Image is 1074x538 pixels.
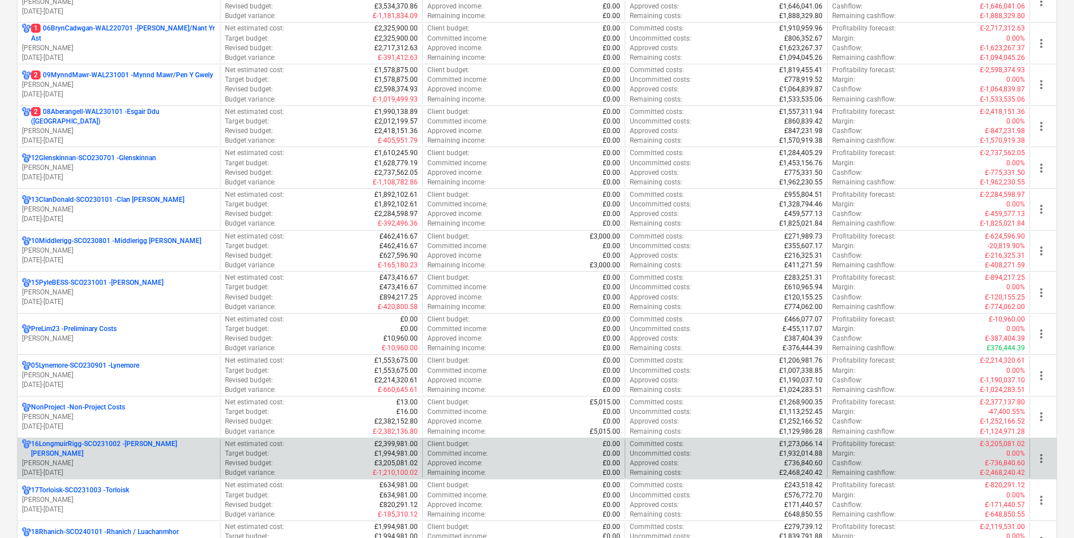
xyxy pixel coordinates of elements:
p: £1,533,535.06 [779,95,823,104]
p: [DATE] - [DATE] [22,90,215,99]
p: £0.00 [603,75,620,85]
p: £-1,533,535.06 [980,95,1025,104]
p: Revised budget : [225,85,273,94]
p: 16LongmuirRigg-SCO231002 - [PERSON_NAME] [PERSON_NAME] [31,439,215,458]
div: 17Torloisk-SCO231003 -Torloisk[PERSON_NAME][DATE]-[DATE] [22,486,215,514]
p: Profitability forecast : [832,24,896,33]
p: Cashflow : [832,126,863,136]
div: 13ClanDonald-SCO230101 -Clan [PERSON_NAME][PERSON_NAME][DATE]-[DATE] [22,195,215,224]
p: [PERSON_NAME] [22,205,215,214]
p: £-165,180.23 [378,261,418,270]
p: 13ClanDonald-SCO230101 - Clan [PERSON_NAME] [31,195,184,205]
p: £283,251.31 [784,273,823,283]
p: 10Middlerigg-SCO230801 - Middlerigg [PERSON_NAME] [31,236,201,246]
p: Remaining cashflow : [832,136,896,145]
p: £0.00 [603,283,620,292]
p: £0.00 [603,95,620,104]
p: £1,628,779.19 [374,158,418,168]
p: 0.00% [1006,117,1025,126]
p: Profitability forecast : [832,232,896,241]
p: Approved income : [427,126,483,136]
p: £0.00 [603,53,620,63]
p: [PERSON_NAME] [22,334,215,343]
p: [DATE] - [DATE] [22,53,215,63]
div: Project has multi currencies enabled [22,278,31,288]
span: more_vert [1035,161,1048,175]
p: £0.00 [603,34,620,43]
p: Revised budget : [225,43,273,53]
p: £-2,737,562.05 [980,148,1025,158]
p: Cashflow : [832,43,863,53]
p: £0.00 [603,24,620,33]
p: Profitability forecast : [832,273,896,283]
p: £860,839.42 [784,117,823,126]
p: Margin : [832,34,855,43]
p: £462,416.67 [379,232,418,241]
p: 0.00% [1006,200,1025,209]
p: £1,825,021.84 [779,219,823,228]
p: £2,012,199.57 [374,117,418,126]
div: Project has multi currencies enabled [22,70,31,80]
p: Cashflow : [832,251,863,261]
p: Net estimated cost : [225,65,284,75]
p: £1,570,919.38 [779,136,823,145]
p: Committed costs : [630,232,684,241]
p: Revised budget : [225,168,273,178]
p: £473,416.67 [379,283,418,292]
p: Remaining cashflow : [832,178,896,187]
p: Net estimated cost : [225,273,284,283]
p: Target budget : [225,200,269,209]
p: £-216,325.31 [985,251,1025,261]
p: £-894,217.25 [985,273,1025,283]
div: NonProject -Non-Project Costs[PERSON_NAME][DATE]-[DATE] [22,403,215,431]
p: Target budget : [225,117,269,126]
p: £2,325,900.00 [374,34,418,43]
span: 1 [31,24,41,33]
p: £0.00 [603,200,620,209]
p: £355,607.17 [784,241,823,251]
p: Remaining costs : [630,261,682,270]
p: £1,578,875.00 [374,65,418,75]
p: £0.00 [603,65,620,75]
p: Target budget : [225,158,269,168]
p: £462,416.67 [379,241,418,251]
p: £1,284,405.29 [779,148,823,158]
span: more_vert [1035,327,1048,341]
p: £1,610,245.90 [374,148,418,158]
p: [DATE] - [DATE] [22,136,215,145]
div: PreLim23 -Preliminary Costs[PERSON_NAME] [22,324,215,343]
p: Remaining income : [427,95,486,104]
p: £-775,331.50 [985,168,1025,178]
p: Revised budget : [225,251,273,261]
p: £-408,271.59 [985,261,1025,270]
p: Profitability forecast : [832,190,896,200]
p: £-1,570,919.38 [980,136,1025,145]
p: Margin : [832,200,855,209]
span: more_vert [1035,369,1048,382]
p: £0.00 [603,136,620,145]
p: £3,000.00 [590,232,620,241]
p: [PERSON_NAME] [22,458,215,468]
p: Approved income : [427,168,483,178]
p: Approved costs : [630,85,679,94]
span: more_vert [1035,286,1048,299]
p: Client budget : [427,273,470,283]
p: £806,352.67 [784,34,823,43]
p: £-1,962,230.55 [980,178,1025,187]
p: 15PyleBESS-SCO231001 - [PERSON_NAME] [31,278,163,288]
p: Remaining cashflow : [832,219,896,228]
p: Committed income : [427,75,488,85]
p: £-847,231.98 [985,126,1025,136]
p: [DATE] - [DATE] [22,214,215,224]
p: [PERSON_NAME] [22,412,215,422]
p: [PERSON_NAME] [22,43,215,53]
p: Margin : [832,117,855,126]
p: 12Glenskinnan-SCO230701 - Glenskinnan [31,153,156,163]
div: 209MynndMawr-WAL231001 -Mynnd Mawr/Pen Y Gwely[PERSON_NAME][DATE]-[DATE] [22,70,215,99]
p: £-2,418,151.36 [980,107,1025,117]
p: Committed income : [427,200,488,209]
p: Profitability forecast : [832,148,896,158]
p: £-391,412.63 [378,53,418,63]
p: Net estimated cost : [225,232,284,241]
p: Cashflow : [832,168,863,178]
